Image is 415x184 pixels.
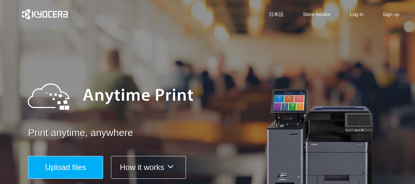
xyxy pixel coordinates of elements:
[28,126,403,140] a: Print anytime, anywhere
[383,11,399,18] a: Sign up
[28,156,103,179] button: Upload files
[269,11,284,18] a: 日本語
[303,11,330,18] a: Store locator
[111,156,186,179] button: How it works
[350,11,363,18] a: Log in
[45,163,86,172] span: Upload files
